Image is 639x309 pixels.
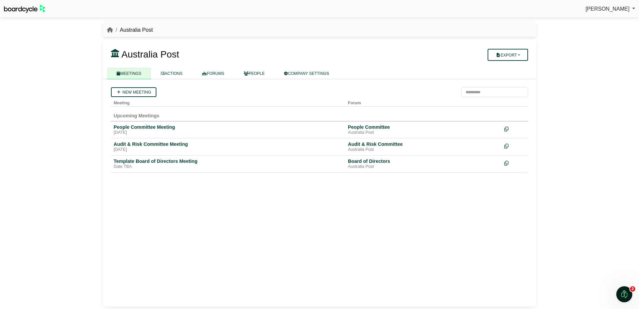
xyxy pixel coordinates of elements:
div: [DATE] [114,130,343,135]
a: New meeting [111,87,156,97]
a: Board of Directors Australia Post [348,158,499,170]
span: 2 [630,286,635,292]
iframe: Intercom live chat [616,286,632,302]
div: People Committee Meeting [114,124,343,130]
span: Upcoming Meetings [114,113,159,118]
div: Audit & Risk Committee Meeting [114,141,343,147]
a: ACTIONS [151,68,192,79]
div: Australia Post [348,147,499,152]
a: Audit & Risk Committee Australia Post [348,141,499,152]
img: BoardcycleBlackGreen-aaafeed430059cb809a45853b8cf6d952af9d84e6e89e1f1685b34bfd5cb7d64.svg [4,5,45,13]
a: PEOPLE [234,68,274,79]
div: Make a copy [504,141,525,150]
span: Australia Post [121,49,179,60]
a: COMPANY SETTINGS [274,68,339,79]
div: Make a copy [504,124,525,133]
a: [PERSON_NAME] [586,5,635,13]
div: Board of Directors [348,158,499,164]
nav: breadcrumb [107,26,153,34]
div: [DATE] [114,147,343,152]
a: People Committee Meeting [DATE] [114,124,343,135]
li: Australia Post [113,26,153,34]
div: Audit & Risk Committee [348,141,499,147]
a: MEETINGS [107,68,151,79]
a: People Committee Australia Post [348,124,499,135]
a: Audit & Risk Committee Meeting [DATE] [114,141,343,152]
div: Australia Post [348,130,499,135]
a: Template Board of Directors Meeting Date TBA [114,158,343,170]
div: Australia Post [348,164,499,170]
div: Template Board of Directors Meeting [114,158,343,164]
a: FORUMS [192,68,234,79]
button: Export [488,49,528,61]
span: [PERSON_NAME] [586,6,630,12]
div: Make a copy [504,158,525,167]
th: Meeting [111,97,345,107]
div: People Committee [348,124,499,130]
th: Forum [345,97,502,107]
div: Date TBA [114,164,343,170]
